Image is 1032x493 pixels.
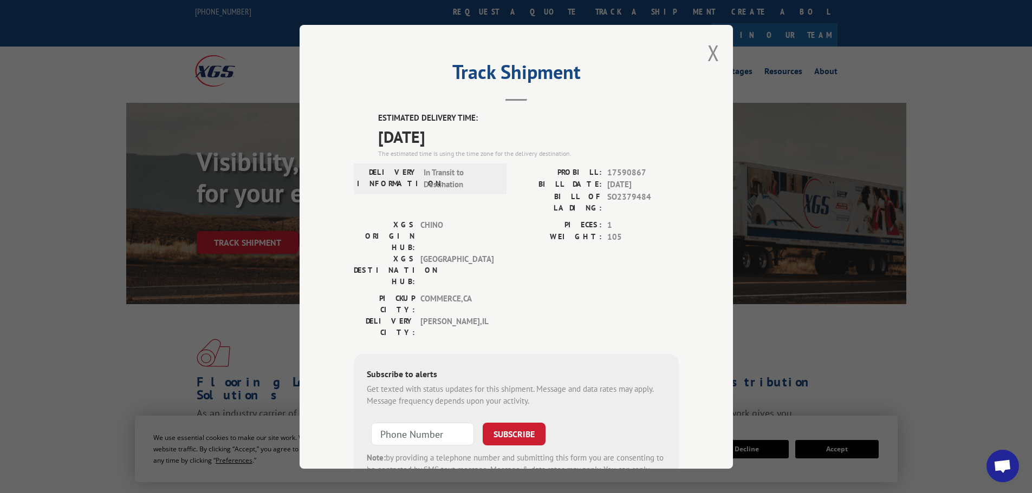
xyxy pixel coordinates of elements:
[367,452,386,462] strong: Note:
[420,219,494,253] span: CHINO
[354,64,679,85] h2: Track Shipment
[708,38,719,67] button: Close modal
[420,292,494,315] span: COMMERCE , CA
[354,253,415,287] label: XGS DESTINATION HUB:
[607,231,679,244] span: 105
[607,179,679,191] span: [DATE]
[354,292,415,315] label: PICKUP CITY:
[516,166,602,179] label: PROBILL:
[371,422,474,445] input: Phone Number
[354,315,415,338] label: DELIVERY CITY:
[378,124,679,148] span: [DATE]
[483,422,546,445] button: SUBSCRIBE
[354,219,415,253] label: XGS ORIGIN HUB:
[378,148,679,158] div: The estimated time is using the time zone for the delivery destination.
[357,166,418,190] label: DELIVERY INFORMATION:
[516,190,602,213] label: BILL OF LADING:
[420,315,494,338] span: [PERSON_NAME] , IL
[420,253,494,287] span: [GEOGRAPHIC_DATA]
[516,179,602,191] label: BILL DATE:
[986,450,1019,482] a: Open chat
[424,166,497,190] span: In Transit to Destination
[607,166,679,179] span: 17590867
[516,231,602,244] label: WEIGHT:
[607,219,679,231] span: 1
[516,219,602,231] label: PIECES:
[378,112,679,124] label: ESTIMATED DELIVERY TIME:
[367,383,666,407] div: Get texted with status updates for this shipment. Message and data rates may apply. Message frequ...
[367,367,666,383] div: Subscribe to alerts
[607,190,679,213] span: SO2379484
[367,451,666,488] div: by providing a telephone number and submitting this form you are consenting to be contacted by SM...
